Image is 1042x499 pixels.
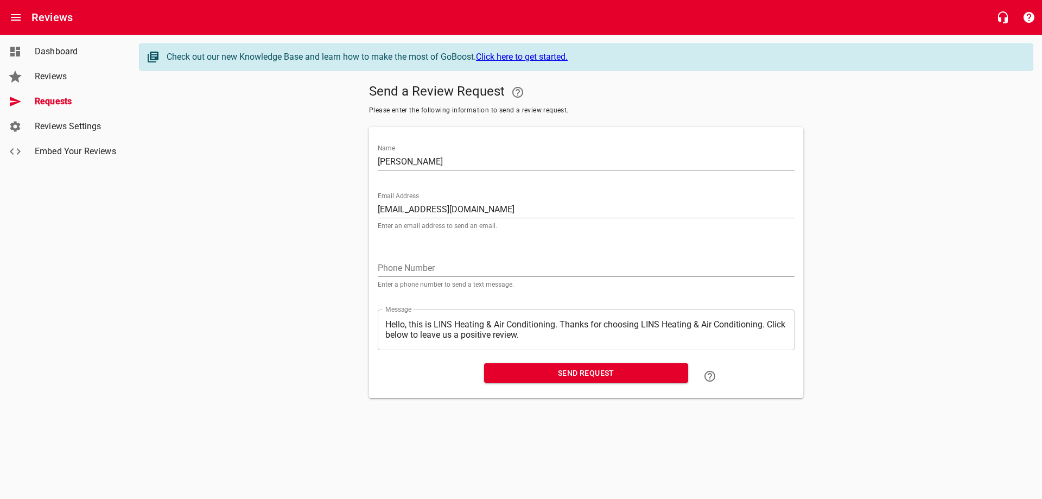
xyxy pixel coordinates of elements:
[35,120,117,133] span: Reviews Settings
[493,367,679,380] span: Send Request
[35,70,117,83] span: Reviews
[167,50,1022,64] div: Check out our new Knowledge Base and learn how to make the most of GoBoost.
[697,363,723,389] a: Learn how to "Send a Review Request"
[35,45,117,58] span: Dashboard
[484,363,688,383] button: Send Request
[35,145,117,158] span: Embed Your Reviews
[385,319,787,340] textarea: Hello, this is LINS Heating & Air Conditioning. Thanks for choosing LINS Heating & Air Conditioni...
[378,223,795,229] p: Enter an email address to send an email.
[476,52,568,62] a: Click here to get started.
[990,4,1016,30] button: Live Chat
[378,193,419,199] label: Email Address
[378,145,395,151] label: Name
[31,9,73,26] h6: Reviews
[35,95,117,108] span: Requests
[3,4,29,30] button: Open drawer
[369,79,803,105] h5: Send a Review Request
[369,105,803,116] span: Please enter the following information to send a review request.
[1016,4,1042,30] button: Support Portal
[378,281,795,288] p: Enter a phone number to send a text message.
[505,79,531,105] a: Your Google or Facebook account must be connected to "Send a Review Request"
